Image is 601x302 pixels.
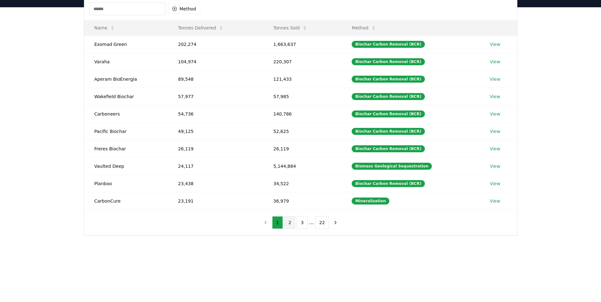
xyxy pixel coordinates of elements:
[84,53,168,70] td: Varaha
[173,22,229,34] button: Tonnes Delivered
[352,128,425,135] div: Biochar Carbon Removal (BCR)
[330,216,341,229] button: next page
[263,175,342,192] td: 34,522
[284,216,295,229] button: 2
[168,70,263,88] td: 89,548
[352,163,432,170] div: Biomass Geological Sequestration
[490,128,500,135] a: View
[168,88,263,105] td: 57,977
[263,35,342,53] td: 1,663,637
[84,88,168,105] td: Wakefield Biochar
[268,22,312,34] button: Tonnes Sold
[490,59,500,65] a: View
[490,198,500,204] a: View
[168,175,263,192] td: 23,438
[352,76,425,83] div: Biochar Carbon Removal (BCR)
[352,110,425,117] div: Biochar Carbon Removal (BCR)
[490,163,500,169] a: View
[490,111,500,117] a: View
[263,105,342,123] td: 140,786
[297,216,308,229] button: 3
[168,4,201,14] button: Method
[352,145,425,152] div: Biochar Carbon Removal (BCR)
[168,192,263,210] td: 23,191
[490,76,500,82] a: View
[263,157,342,175] td: 5,144,884
[352,93,425,100] div: Biochar Carbon Removal (BCR)
[84,192,168,210] td: CarbonCure
[352,41,425,48] div: Biochar Carbon Removal (BCR)
[263,70,342,88] td: 121,433
[263,88,342,105] td: 57,985
[490,180,500,187] a: View
[263,192,342,210] td: 36,979
[352,58,425,65] div: Biochar Carbon Removal (BCR)
[490,41,500,47] a: View
[168,105,263,123] td: 54,736
[84,105,168,123] td: Carboneers
[490,146,500,152] a: View
[168,35,263,53] td: 202,274
[84,70,168,88] td: Aperam BioEnergia
[168,53,263,70] td: 104,974
[272,216,283,229] button: 1
[309,219,314,226] li: ...
[263,123,342,140] td: 52,625
[168,157,263,175] td: 24,117
[490,93,500,100] a: View
[263,140,342,157] td: 26,119
[84,140,168,157] td: Freres Biochar
[352,180,425,187] div: Biochar Carbon Removal (BCR)
[168,140,263,157] td: 26,119
[315,216,329,229] button: 22
[168,123,263,140] td: 49,125
[84,175,168,192] td: Planboo
[84,123,168,140] td: Pacific Biochar
[263,53,342,70] td: 220,307
[84,157,168,175] td: Vaulted Deep
[84,35,168,53] td: Exomad Green
[89,22,120,34] button: Name
[347,22,381,34] button: Method
[352,198,389,204] div: Mineralization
